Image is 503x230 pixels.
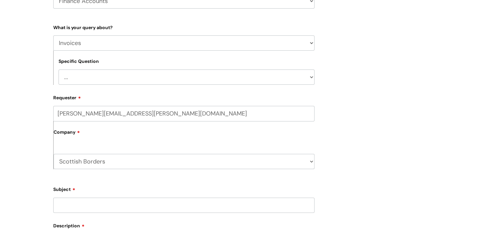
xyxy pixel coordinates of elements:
[53,184,314,192] label: Subject
[54,127,314,142] label: Company
[53,93,314,101] label: Requester
[53,106,314,121] input: Email
[53,221,314,229] label: Description
[59,59,99,64] label: Specific Question
[53,23,314,30] label: What is your query about?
